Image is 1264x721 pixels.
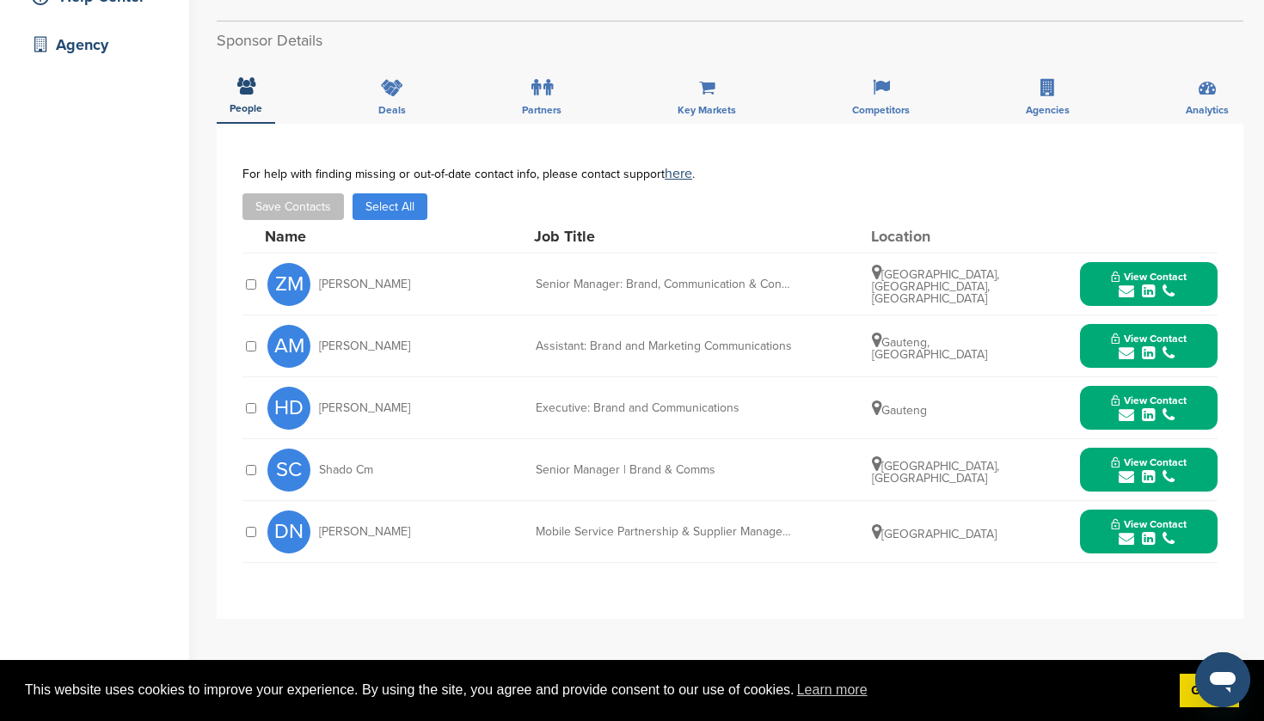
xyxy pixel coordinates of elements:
[522,105,561,115] span: Partners
[536,278,794,290] div: Senior Manager: Brand, Communication & Consumer Segment Marketing
[1111,394,1187,406] span: View Contact
[17,25,172,64] a: Agency
[872,267,999,306] span: [GEOGRAPHIC_DATA], [GEOGRAPHIC_DATA], [GEOGRAPHIC_DATA]
[319,278,410,290] span: [PERSON_NAME]
[1090,382,1207,434] button: View Contact
[1111,518,1187,530] span: View Contact
[665,165,692,182] a: here
[230,103,262,113] span: People
[852,105,910,115] span: Competitors
[1090,444,1207,496] button: View Contact
[267,449,310,492] span: SC
[536,402,794,414] div: Executive: Brand and Communications
[1195,652,1250,707] iframe: Button to launch messaging window
[267,387,310,430] span: HD
[1111,271,1187,283] span: View Contact
[1090,321,1207,372] button: View Contact
[871,229,1000,244] div: Location
[1090,506,1207,558] button: View Contact
[536,340,794,352] div: Assistant: Brand and Marketing Communications
[319,464,373,476] span: Shado Cm
[267,325,310,368] span: AM
[872,403,927,418] span: Gauteng
[1090,259,1207,310] button: View Contact
[1026,105,1070,115] span: Agencies
[378,105,406,115] span: Deals
[319,526,410,538] span: [PERSON_NAME]
[872,459,999,486] span: [GEOGRAPHIC_DATA], [GEOGRAPHIC_DATA]
[678,105,736,115] span: Key Markets
[1180,674,1239,708] a: dismiss cookie message
[26,29,172,60] div: Agency
[795,677,870,703] a: learn more about cookies
[242,193,344,220] button: Save Contacts
[536,526,794,538] div: Mobile Service Partnership & Supplier Management
[25,677,1166,703] span: This website uses cookies to improve your experience. By using the site, you agree and provide co...
[267,510,310,553] span: DN
[353,193,427,220] button: Select All
[1186,105,1229,115] span: Analytics
[872,335,987,362] span: Gauteng, [GEOGRAPHIC_DATA]
[265,229,454,244] div: Name
[872,527,997,541] span: [GEOGRAPHIC_DATA]
[1111,333,1187,345] span: View Contact
[319,340,410,352] span: [PERSON_NAME]
[1111,456,1187,468] span: View Contact
[217,29,1243,52] h2: Sponsor Details
[534,229,792,244] div: Job Title
[536,464,794,476] div: Senior Manager | Brand & Comms
[267,263,310,306] span: ZM
[319,402,410,414] span: [PERSON_NAME]
[242,167,1218,180] div: For help with finding missing or out-of-date contact info, please contact support .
